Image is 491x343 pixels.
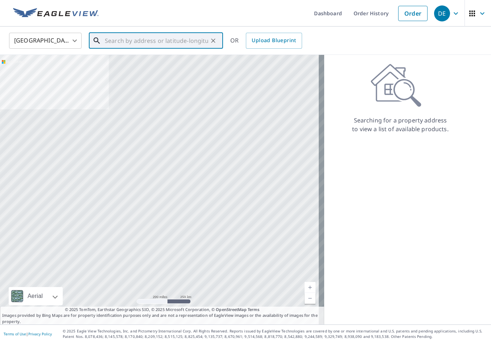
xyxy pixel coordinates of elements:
[4,332,52,336] p: |
[252,36,296,45] span: Upload Blueprint
[434,5,450,21] div: DE
[305,293,315,304] a: Current Level 5, Zoom Out
[63,328,487,339] p: © 2025 Eagle View Technologies, Inc. and Pictometry International Corp. All Rights Reserved. Repo...
[208,36,218,46] button: Clear
[398,6,428,21] a: Order
[230,33,302,49] div: OR
[9,31,82,51] div: [GEOGRAPHIC_DATA]
[4,331,26,336] a: Terms of Use
[248,307,260,312] a: Terms
[246,33,302,49] a: Upload Blueprint
[13,8,99,19] img: EV Logo
[216,307,246,312] a: OpenStreetMap
[305,282,315,293] a: Current Level 5, Zoom In
[25,287,45,305] div: Aerial
[28,331,52,336] a: Privacy Policy
[9,287,63,305] div: Aerial
[105,31,208,51] input: Search by address or latitude-longitude
[352,116,449,133] p: Searching for a property address to view a list of available products.
[65,307,260,313] span: © 2025 TomTom, Earthstar Geographics SIO, © 2025 Microsoft Corporation, ©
